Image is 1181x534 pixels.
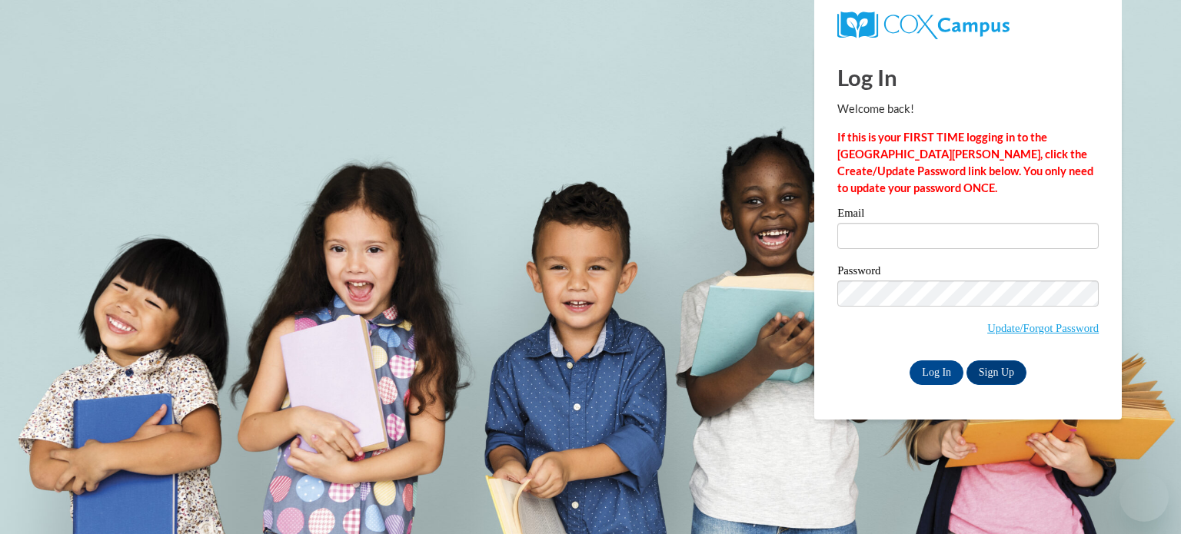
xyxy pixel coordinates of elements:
[966,360,1026,385] a: Sign Up
[837,61,1099,93] h1: Log In
[837,101,1099,118] p: Welcome back!
[837,207,1099,223] label: Email
[837,12,1099,39] a: COX Campus
[837,265,1099,280] label: Password
[837,131,1093,194] strong: If this is your FIRST TIME logging in to the [GEOGRAPHIC_DATA][PERSON_NAME], click the Create/Upd...
[987,322,1099,334] a: Update/Forgot Password
[910,360,963,385] input: Log In
[837,12,1010,39] img: COX Campus
[1119,473,1169,522] iframe: Button to launch messaging window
